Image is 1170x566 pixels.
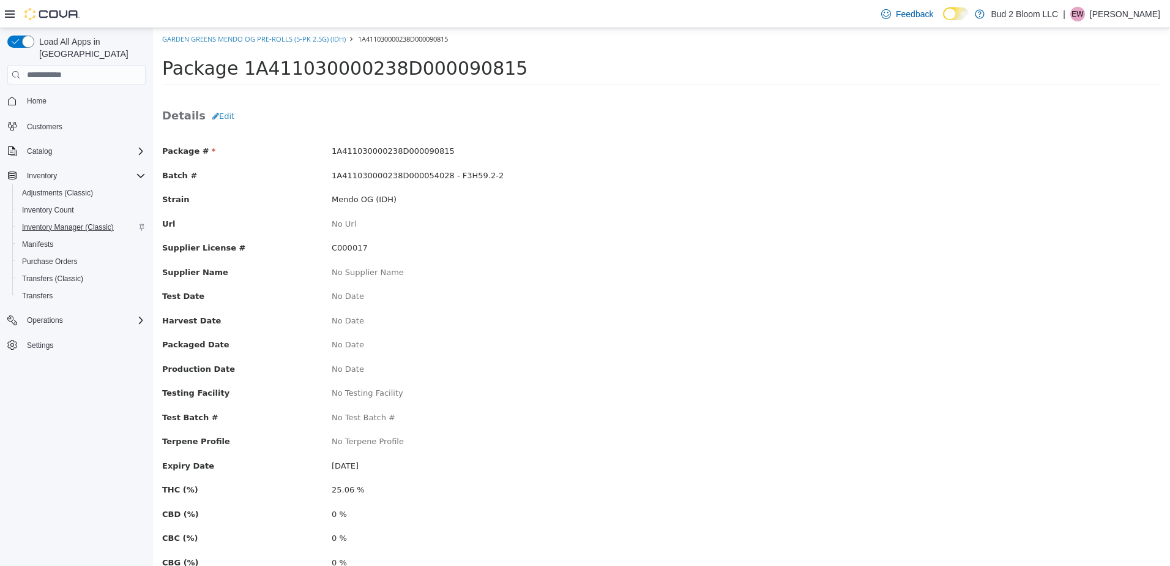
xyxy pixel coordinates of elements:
a: Customers [22,119,67,134]
span: No Test Batch # [179,385,242,394]
span: 0 % [179,505,194,515]
span: Terpene Profile [9,409,77,418]
span: CBD (%) [9,481,46,491]
span: Purchase Orders [22,257,78,266]
span: No Date [179,263,211,273]
span: Mendo OG (IDH) [179,167,244,176]
span: Home [22,93,146,108]
button: Edit [53,77,88,99]
span: 0 % [179,481,194,491]
span: Purchase Orders [17,254,146,269]
span: Adjustments (Classic) [17,186,146,200]
span: No Date [179,288,211,297]
span: Inventory Manager (Classic) [22,222,114,232]
span: Catalog [22,144,146,159]
a: Feedback [876,2,938,26]
span: Feedback [896,8,933,20]
span: Inventory Count [17,203,146,217]
span: Expiry Date [9,433,61,442]
span: EW [1071,7,1083,21]
span: Dark Mode [943,20,944,21]
span: THC (%) [9,457,45,466]
a: Purchase Orders [17,254,83,269]
a: Transfers [17,289,58,303]
span: Inventory [22,168,146,183]
span: Packaged Date [9,312,76,321]
p: Bud 2 Bloom LLC [991,7,1058,21]
button: Settings [2,336,151,354]
span: C000017 [179,215,215,224]
button: Operations [2,312,151,329]
span: Inventory [27,171,57,181]
a: Settings [22,338,58,353]
img: Cova [24,8,80,20]
a: Adjustments (Classic) [17,186,98,200]
span: No Date [179,336,211,345]
span: Testing Facility [9,360,76,369]
nav: Complex example [7,87,146,386]
span: Transfers (Classic) [22,274,83,284]
p: [PERSON_NAME] [1090,7,1160,21]
span: Batch # [9,143,44,152]
button: Manifests [12,236,151,253]
span: Inventory Manager (Classic) [17,220,146,235]
span: [DATE] [179,433,206,442]
span: Harvest Date [9,288,68,297]
span: Settings [27,341,53,350]
a: Manifests [17,237,58,252]
button: Inventory [2,167,151,184]
span: Transfers (Classic) [17,271,146,286]
button: Operations [22,313,68,328]
span: Manifests [17,237,146,252]
span: No Testing Facility [179,360,250,369]
span: Home [27,96,47,106]
span: Package 1A411030000238D000090815 [9,29,374,51]
span: Transfers [17,289,146,303]
span: 1A411030000238D000090815 [205,6,295,15]
span: Transfers [22,291,53,301]
span: Operations [22,313,146,328]
a: Inventory Count [17,203,79,217]
button: Transfers [12,287,151,304]
span: Supplier License # [9,215,92,224]
span: Manifests [22,240,53,249]
a: Inventory Manager (Classic) [17,220,119,235]
span: No Supplier Name [179,240,251,249]
span: 0 % [179,530,194,539]
span: Inventory Count [22,205,74,215]
button: Transfers (Classic) [12,270,151,287]
div: Edmund Waldron [1070,7,1085,21]
button: Inventory Count [12,202,151,219]
span: CBG (%) [9,530,46,539]
span: 1A411030000238D000054028 - F3H59.2-2 [179,143,351,152]
span: Customers [22,118,146,134]
span: Package # [9,118,62,127]
span: Operations [27,315,63,325]
span: Test Date [9,263,51,273]
button: Catalog [2,143,151,160]
button: Inventory Manager (Classic) [12,219,151,236]
span: Production Date [9,336,82,345]
span: Url [9,191,22,200]
span: 25.06 % [179,457,212,466]
span: No Date [179,312,211,321]
button: Home [2,92,151,110]
span: Adjustments (Classic) [22,188,93,198]
span: Strain [9,167,36,176]
a: Transfers (Classic) [17,271,88,286]
button: Purchase Orders [12,253,151,270]
span: 1A411030000238D000090815 [179,118,302,127]
span: Settings [22,338,146,353]
input: Dark Mode [943,7,969,20]
p: | [1063,7,1065,21]
span: Customers [27,122,62,132]
button: Inventory [22,168,62,183]
span: Load All Apps in [GEOGRAPHIC_DATA] [34,36,146,60]
span: No Url [179,191,203,200]
a: Home [22,94,51,108]
span: CBC (%) [9,505,45,515]
span: Supplier Name [9,240,75,249]
button: Catalog [22,144,57,159]
span: Catalog [27,146,52,156]
span: No Terpene Profile [179,409,251,418]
